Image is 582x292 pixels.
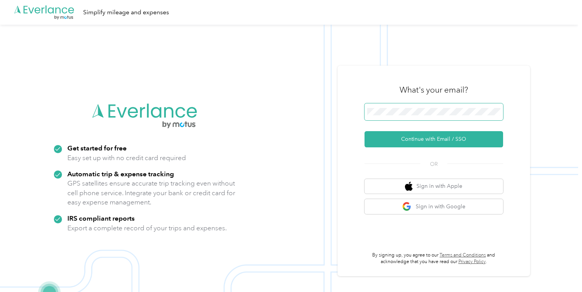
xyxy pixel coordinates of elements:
iframe: Everlance-gr Chat Button Frame [539,249,582,292]
img: google logo [402,202,412,211]
button: google logoSign in with Google [365,199,503,214]
p: Export a complete record of your trips and expenses. [67,223,227,233]
a: Terms and Conditions [440,252,486,258]
p: By signing up, you agree to our and acknowledge that you have read our . [365,252,503,265]
button: apple logoSign in with Apple [365,179,503,194]
strong: IRS compliant reports [67,214,135,222]
div: Simplify mileage and expenses [83,8,169,17]
h3: What's your email? [400,84,468,95]
a: Privacy Policy [458,259,486,265]
p: GPS satellites ensure accurate trip tracking even without cell phone service. Integrate your bank... [67,179,236,207]
span: OR [420,160,447,168]
strong: Automatic trip & expense tracking [67,170,174,178]
img: apple logo [405,182,413,191]
strong: Get started for free [67,144,127,152]
button: Continue with Email / SSO [365,131,503,147]
p: Easy set up with no credit card required [67,153,186,163]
